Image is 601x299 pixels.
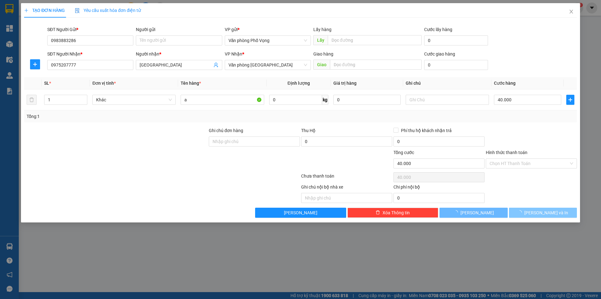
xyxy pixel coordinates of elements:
span: plus [30,62,40,67]
button: [PERSON_NAME] [439,208,507,218]
span: TẠO ĐƠN HÀNG [24,8,65,13]
span: Đơn vị tính [92,81,116,86]
span: Decrease Value [80,100,87,104]
span: Giá trị hàng [333,81,357,86]
span: close [569,9,574,14]
span: Giao hàng [313,51,333,56]
span: up [82,96,86,100]
span: kg [322,95,328,105]
span: [PERSON_NAME] và In [524,209,568,216]
input: Cước lấy hàng [424,35,488,45]
span: Khác [96,95,172,104]
span: plus [567,97,574,102]
button: [PERSON_NAME] và In [509,208,577,218]
span: Tổng cước [393,150,414,155]
span: Lấy hàng [313,27,331,32]
button: deleteXóa Thông tin [347,208,439,218]
div: VP gửi [225,26,311,33]
span: Phí thu hộ khách nhận trả [398,127,454,134]
div: SĐT Người Gửi [47,26,133,33]
input: Cước giao hàng [424,60,488,70]
button: plus [566,95,574,105]
button: plus [30,59,40,69]
input: Dọc đường [328,35,422,45]
label: Hình thức thanh toán [486,150,527,155]
th: Ghi chú [403,77,491,89]
span: Lấy [313,35,328,45]
span: loading [454,210,460,215]
span: Thu Hộ [301,128,316,133]
span: user-add [213,62,218,67]
label: Ghi chú đơn hàng [209,128,243,133]
span: Cước hàng [494,81,516,86]
span: Giao [313,60,330,70]
div: Chưa thanh toán [300,173,393,184]
span: loading [517,210,524,215]
span: Định lượng [288,81,310,86]
div: SĐT Người Nhận [47,51,133,57]
label: Cước giao hàng [424,51,455,56]
div: Ghi chú nội bộ nhà xe [301,184,392,193]
span: [PERSON_NAME] [460,209,494,216]
img: icon [75,8,80,13]
div: Tổng: 1 [27,113,232,120]
span: Xóa Thông tin [383,209,410,216]
input: Ghi chú đơn hàng [209,136,300,147]
div: Người gửi [136,26,222,33]
div: Người nhận [136,51,222,57]
button: Close [562,3,580,21]
span: Yêu cầu xuất hóa đơn điện tử [75,8,141,13]
span: VP Nhận [225,51,242,56]
span: plus [24,8,28,13]
input: 0 [333,95,401,105]
span: down [82,100,86,104]
span: Tên hàng [181,81,201,86]
input: Ghi Chú [406,95,489,105]
input: Nhập ghi chú [301,193,392,203]
span: Increase Value [80,95,87,100]
span: Văn phòng Phố Vọng [229,36,307,45]
span: [PERSON_NAME] [284,209,317,216]
button: delete [27,95,37,105]
span: SL [44,81,49,86]
span: Văn phòng Ninh Bình [229,60,307,70]
span: delete [376,210,380,215]
input: Dọc đường [330,60,422,70]
div: Chi phí nội bộ [393,184,485,193]
button: [PERSON_NAME] [255,208,346,218]
label: Cước lấy hàng [424,27,452,32]
input: VD: Bàn, Ghế [181,95,264,105]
